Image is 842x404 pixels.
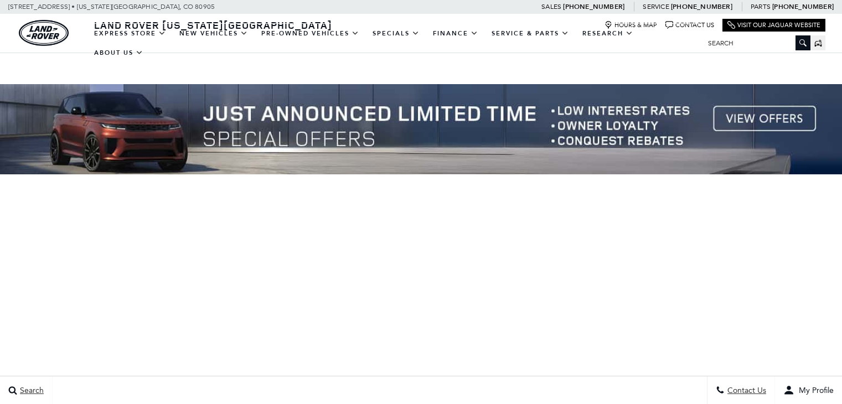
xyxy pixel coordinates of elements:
[725,386,766,395] span: Contact Us
[19,20,69,46] img: Land Rover
[173,24,255,43] a: New Vehicles
[87,24,173,43] a: EXPRESS STORE
[772,2,834,11] a: [PHONE_NUMBER]
[8,3,215,11] a: [STREET_ADDRESS] • [US_STATE][GEOGRAPHIC_DATA], CO 80905
[366,24,426,43] a: Specials
[794,386,834,395] span: My Profile
[485,24,576,43] a: Service & Parts
[541,3,561,11] span: Sales
[775,376,842,404] button: user-profile-menu
[87,18,339,32] a: Land Rover [US_STATE][GEOGRAPHIC_DATA]
[17,386,44,395] span: Search
[255,24,366,43] a: Pre-Owned Vehicles
[563,2,624,11] a: [PHONE_NUMBER]
[426,24,485,43] a: Finance
[700,37,810,50] input: Search
[87,43,150,63] a: About Us
[727,21,820,29] a: Visit Our Jaguar Website
[665,21,714,29] a: Contact Us
[19,20,69,46] a: land-rover
[576,24,640,43] a: Research
[87,24,700,63] nav: Main Navigation
[94,18,332,32] span: Land Rover [US_STATE][GEOGRAPHIC_DATA]
[643,3,669,11] span: Service
[751,3,771,11] span: Parts
[671,2,732,11] a: [PHONE_NUMBER]
[605,21,657,29] a: Hours & Map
